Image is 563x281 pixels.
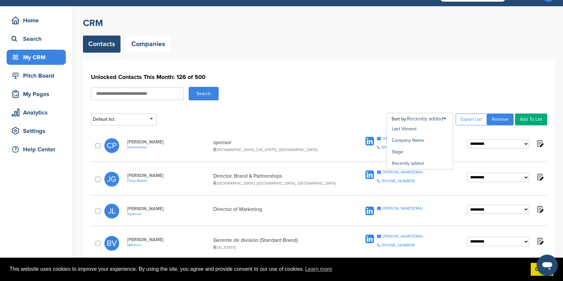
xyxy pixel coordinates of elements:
[392,126,416,132] a: Last Viewed
[407,115,446,122] a: Recently added
[392,138,424,143] a: Company Name
[304,264,333,274] a: learn more about cookies
[392,161,424,166] a: Recently added
[537,255,558,276] iframe: Button to launch messaging window
[391,116,446,121] div: Sort by:
[10,264,525,274] span: This website uses cookies to improve your experience. By using the site, you agree and provide co...
[392,149,403,155] a: Stage
[531,263,553,276] a: dismiss cookie message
